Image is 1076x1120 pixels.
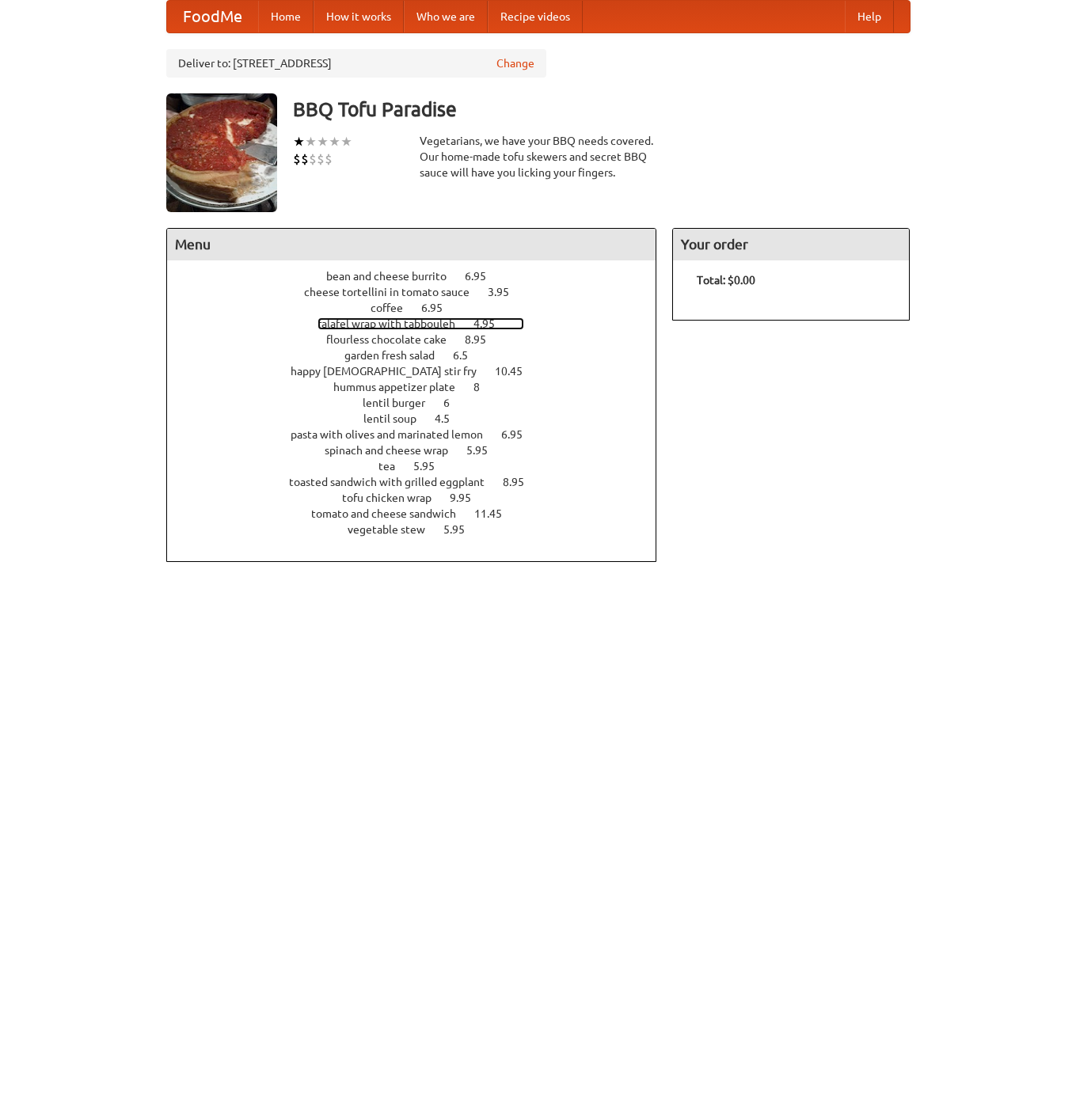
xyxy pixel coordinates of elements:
span: 5.95 [466,444,504,457]
a: happy [DEMOGRAPHIC_DATA] stir fry 10.45 [291,365,552,378]
a: FoodMe [167,1,258,32]
span: 6 [443,397,466,409]
span: 9.95 [450,492,487,504]
span: 3.95 [488,286,525,298]
li: ★ [305,133,317,150]
span: 8.95 [503,476,540,488]
h4: Menu [167,229,656,260]
a: Who we are [404,1,488,32]
li: ★ [340,133,352,150]
li: $ [325,150,333,168]
span: tofu chicken wrap [342,492,447,504]
span: 5.95 [413,460,451,473]
a: tofu chicken wrap 9.95 [342,492,500,504]
span: flourless chocolate cake [326,333,462,346]
span: lentil soup [363,412,432,425]
a: lentil soup 4.5 [363,412,479,425]
h4: Your order [673,229,909,260]
a: tomato and cheese sandwich 11.45 [311,507,531,520]
div: Vegetarians, we have your BBQ needs covered. Our home-made tofu skewers and secret BBQ sauce will... [420,133,657,180]
span: 6.95 [421,302,458,314]
span: tea [378,460,411,473]
span: lentil burger [363,397,441,409]
span: 5.95 [443,523,481,536]
span: 6.5 [453,349,484,362]
span: cheese tortellini in tomato sauce [304,286,485,298]
a: lentil burger 6 [363,397,479,409]
a: cheese tortellini in tomato sauce 3.95 [304,286,538,298]
span: toasted sandwich with grilled eggplant [289,476,500,488]
a: Recipe videos [488,1,583,32]
a: How it works [314,1,404,32]
li: $ [301,150,309,168]
a: Change [496,55,534,71]
span: 6.95 [501,428,538,441]
a: garden fresh salad 6.5 [344,349,497,362]
a: spinach and cheese wrap 5.95 [325,444,517,457]
span: hummus appetizer plate [333,381,471,393]
a: bean and cheese burrito 6.95 [326,270,515,283]
li: $ [317,150,325,168]
span: happy [DEMOGRAPHIC_DATA] stir fry [291,365,492,378]
span: falafel wrap with tabbouleh [317,317,471,330]
span: 8 [473,381,496,393]
span: 10.45 [495,365,538,378]
a: vegetable stew 5.95 [348,523,494,536]
li: ★ [293,133,305,150]
li: ★ [317,133,329,150]
li: $ [309,150,317,168]
span: 8.95 [465,333,502,346]
li: ★ [329,133,340,150]
span: bean and cheese burrito [326,270,462,283]
span: tomato and cheese sandwich [311,507,472,520]
a: pasta with olives and marinated lemon 6.95 [291,428,552,441]
a: falafel wrap with tabbouleh 4.95 [317,317,524,330]
span: 6.95 [465,270,502,283]
a: hummus appetizer plate 8 [333,381,509,393]
li: $ [293,150,301,168]
span: 4.95 [473,317,511,330]
a: Help [845,1,894,32]
a: coffee 6.95 [371,302,472,314]
h3: BBQ Tofu Paradise [293,93,911,125]
a: tea 5.95 [378,460,464,473]
img: angular.jpg [166,93,277,212]
a: Home [258,1,314,32]
a: flourless chocolate cake 8.95 [326,333,515,346]
span: coffee [371,302,419,314]
span: 11.45 [474,507,518,520]
span: pasta with olives and marinated lemon [291,428,499,441]
a: toasted sandwich with grilled eggplant 8.95 [289,476,553,488]
b: Total: $0.00 [697,274,755,287]
span: vegetable stew [348,523,441,536]
div: Deliver to: [STREET_ADDRESS] [166,49,546,78]
span: 4.5 [435,412,466,425]
span: garden fresh salad [344,349,451,362]
span: spinach and cheese wrap [325,444,464,457]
